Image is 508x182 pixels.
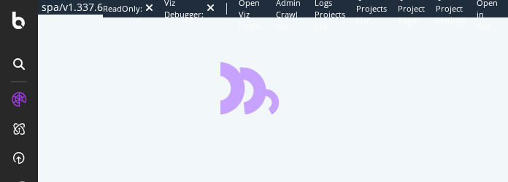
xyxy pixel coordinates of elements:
[398,3,425,25] span: Project Page
[220,62,326,114] div: animation
[436,3,466,25] span: Project Settings
[103,3,142,15] div: ReadOnly:
[356,3,387,25] span: Projects List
